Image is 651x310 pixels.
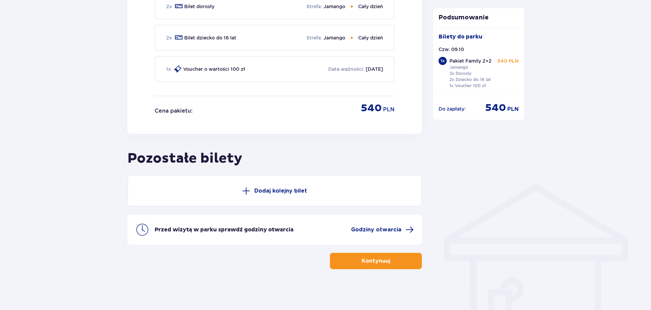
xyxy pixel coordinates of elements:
[166,3,172,10] p: 2 x
[362,257,390,265] p: Kontynuuj
[155,107,191,115] p: Cena pakietu
[351,226,401,233] span: Godziny otwarcia
[328,66,364,72] p: Data ważności :
[361,102,382,115] p: 540
[497,58,519,64] p: 540 PLN
[439,57,447,65] div: 1 x
[433,14,524,22] p: Podsumowanie
[183,66,245,72] p: Voucher o wartości 100 zł
[358,34,383,41] p: Cały dzień
[323,34,345,41] p: Jamango
[383,106,395,113] p: PLN
[449,64,468,70] p: Jamango
[330,253,422,269] button: Kontynuuj
[485,101,506,114] span: 540
[184,34,236,41] p: Bilet dziecko do 16 lat
[358,3,383,10] p: Cały dzień
[184,3,215,10] p: Bilet dorosły
[439,33,482,40] p: Bilety do parku
[166,34,172,41] p: 2 x
[254,187,307,195] p: Dodaj kolejny bilet
[366,66,383,72] p: [DATE]
[351,226,414,234] a: Godziny otwarcia
[449,70,491,89] p: 2x Dorosły 2x Dziecko do 16 lat 1x Voucher 100 zł
[155,226,293,233] p: Przed wizytą w parku sprawdź godziny otwarcia
[127,142,422,167] h2: Pozostałe bilety
[323,3,345,10] p: Jamango
[166,66,171,72] p: 1 x
[439,46,464,53] p: Czw. 09.10
[306,3,322,10] p: Strefa :
[507,105,519,113] span: PLN
[127,175,422,207] button: Dodaj kolejny bilet
[439,105,466,112] p: Do zapłaty :
[306,34,322,41] p: Strefa :
[449,58,492,64] p: Pakiet Family 2+2
[191,107,192,115] p: :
